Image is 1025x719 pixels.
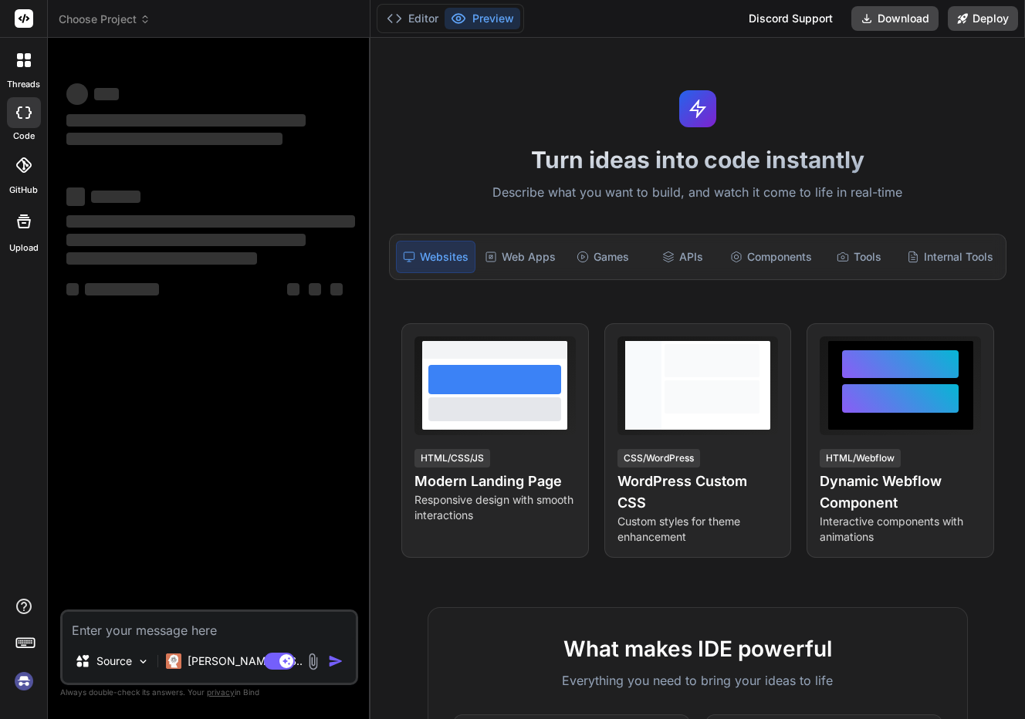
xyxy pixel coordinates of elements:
label: threads [7,78,40,91]
span: ‌ [309,283,321,295]
img: Claude 4 Sonnet [166,653,181,669]
button: Download [851,6,939,31]
span: privacy [207,687,235,697]
img: Pick Models [137,655,150,668]
label: code [13,130,35,143]
p: Interactive components with animations [820,514,981,545]
span: ‌ [66,83,88,105]
p: Custom styles for theme enhancement [617,514,779,545]
div: Tools [821,241,898,273]
h1: Turn ideas into code instantly [380,146,1016,174]
img: icon [328,653,343,669]
span: Choose Project [59,12,151,27]
div: Websites [396,241,475,273]
div: Discord Support [739,6,842,31]
img: signin [11,668,37,694]
span: ‌ [66,283,79,295]
span: ‌ [94,88,119,100]
p: Source [96,653,132,669]
p: Everything you need to bring your ideas to life [453,671,942,690]
button: Deploy [948,6,1018,31]
div: HTML/Webflow [820,449,901,468]
label: GitHub [9,184,38,197]
label: Upload [9,241,39,255]
div: APIs [644,241,721,273]
span: ‌ [66,187,85,206]
h4: WordPress Custom CSS [617,471,779,514]
span: ‌ [66,234,306,246]
h2: What makes IDE powerful [453,633,942,665]
p: Responsive design with smooth interactions [414,492,576,523]
span: ‌ [66,252,257,265]
div: Internal Tools [901,241,1000,273]
div: HTML/CSS/JS [414,449,490,468]
p: Describe what you want to build, and watch it come to life in real-time [380,183,1016,203]
div: Components [724,241,818,273]
div: CSS/WordPress [617,449,700,468]
span: ‌ [287,283,299,295]
span: ‌ [66,215,355,228]
h4: Dynamic Webflow Component [820,471,981,514]
button: Preview [445,8,520,29]
div: Web Apps [479,241,562,273]
span: ‌ [66,133,282,145]
span: ‌ [330,283,343,295]
span: ‌ [66,114,306,127]
div: Games [565,241,641,273]
span: ‌ [91,191,140,203]
p: Always double-check its answers. Your in Bind [60,685,358,700]
span: ‌ [85,283,159,295]
img: attachment [304,653,322,670]
p: [PERSON_NAME] 4 S.. [188,653,303,669]
button: Editor [381,8,445,29]
h4: Modern Landing Page [414,471,576,492]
